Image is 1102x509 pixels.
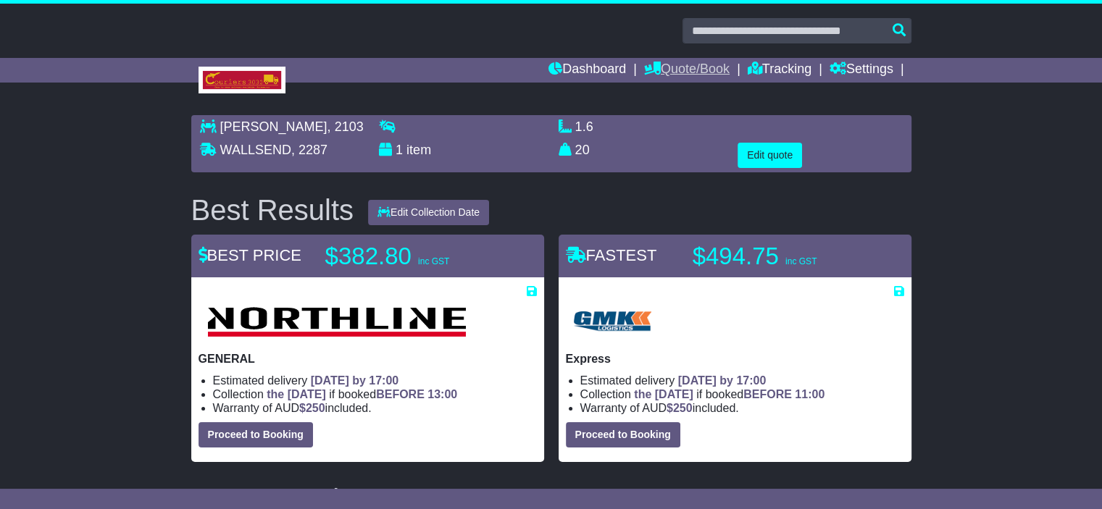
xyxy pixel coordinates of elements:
[580,374,904,387] li: Estimated delivery
[376,388,425,400] span: BEFORE
[220,143,291,157] span: WALLSEND
[327,119,364,134] span: , 2103
[743,388,792,400] span: BEFORE
[396,143,403,157] span: 1
[738,143,802,168] button: Edit quote
[184,194,362,226] div: Best Results
[199,246,301,264] span: BEST PRICE
[325,242,506,271] p: $382.80
[566,422,680,447] button: Proceed to Booking
[299,402,325,414] span: $
[548,58,626,83] a: Dashboard
[785,256,817,266] span: inc GST
[199,298,475,345] img: Northline Distribution: GENERAL
[311,374,399,387] span: [DATE] by 17:00
[213,374,537,387] li: Estimated delivery
[213,387,537,401] li: Collection
[566,246,657,264] span: FASTEST
[580,387,904,401] li: Collection
[418,256,449,266] span: inc GST
[795,388,825,400] span: 11:00
[575,119,593,134] span: 1.6
[693,242,874,271] p: $494.75
[199,422,313,447] button: Proceed to Booking
[213,401,537,415] li: Warranty of AUD included.
[267,388,325,400] span: the [DATE]
[748,58,811,83] a: Tracking
[267,388,457,400] span: if booked
[634,388,693,400] span: the [DATE]
[678,374,767,387] span: [DATE] by 17:00
[644,58,730,83] a: Quote/Book
[220,119,327,134] span: [PERSON_NAME]
[406,143,431,157] span: item
[667,402,693,414] span: $
[634,388,825,400] span: if booked
[368,200,489,225] button: Edit Collection Date
[566,352,904,366] p: Express
[575,143,590,157] span: 20
[580,401,904,415] li: Warranty of AUD included.
[830,58,893,83] a: Settings
[306,402,325,414] span: 250
[427,388,457,400] span: 13:00
[673,402,693,414] span: 250
[566,298,659,345] img: GMK Logistics: Express
[291,143,327,157] span: , 2287
[199,352,537,366] p: GENERAL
